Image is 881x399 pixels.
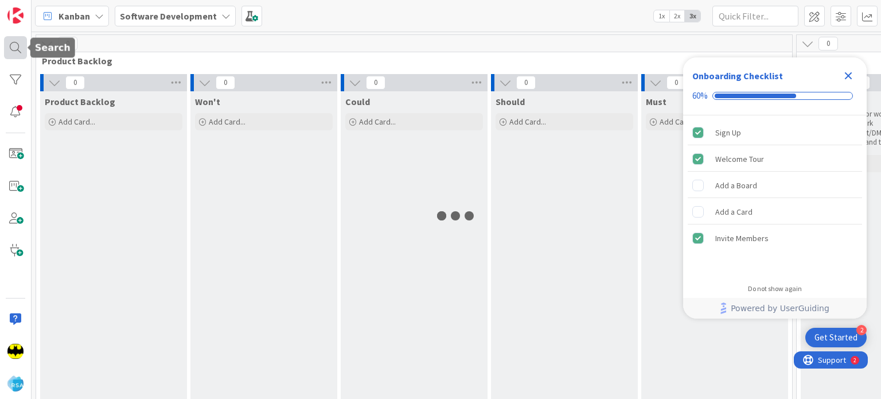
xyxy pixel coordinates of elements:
[35,42,71,53] h5: Search
[59,117,95,127] span: Add Card...
[814,332,857,343] div: Get Started
[7,343,24,359] img: AC
[654,10,669,22] span: 1x
[683,115,867,277] div: Checklist items
[646,96,666,107] span: Must
[715,126,741,140] div: Sign Up
[359,117,396,127] span: Add Card...
[683,298,867,319] div: Footer
[669,10,685,22] span: 2x
[496,96,525,107] span: Should
[120,10,217,22] b: Software Development
[216,76,235,90] span: 0
[7,7,24,24] img: Visit kanbanzone.com
[666,76,686,90] span: 0
[7,375,24,392] img: avatar
[24,2,52,16] span: Support
[748,284,802,293] div: Do not show again
[715,179,757,192] div: Add a Board
[509,117,546,127] span: Add Card...
[805,328,867,347] div: Open Get Started checklist, remaining modules: 2
[688,120,862,145] div: Sign Up is complete.
[45,96,115,107] span: Product Backlog
[688,199,862,224] div: Add a Card is incomplete.
[685,10,700,22] span: 3x
[59,9,90,23] span: Kanban
[58,37,77,51] span: 0
[516,76,536,90] span: 0
[688,173,862,198] div: Add a Board is incomplete.
[715,205,753,219] div: Add a Card
[209,117,245,127] span: Add Card...
[839,67,857,85] div: Close Checklist
[692,91,857,101] div: Checklist progress: 60%
[65,76,85,90] span: 0
[692,91,708,101] div: 60%
[195,96,220,107] span: Won't
[683,57,867,319] div: Checklist Container
[660,117,696,127] span: Add Card...
[689,298,861,319] a: Powered by UserGuiding
[345,96,370,107] span: Could
[818,37,838,51] span: 0
[715,152,764,166] div: Welcome Tour
[715,231,769,245] div: Invite Members
[688,146,862,172] div: Welcome Tour is complete.
[366,76,385,90] span: 0
[688,226,862,251] div: Invite Members is complete.
[856,325,867,335] div: 2
[692,69,783,83] div: Onboarding Checklist
[731,301,829,315] span: Powered by UserGuiding
[712,6,798,26] input: Quick Filter...
[42,55,778,67] span: Product Backlog
[60,5,63,14] div: 2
